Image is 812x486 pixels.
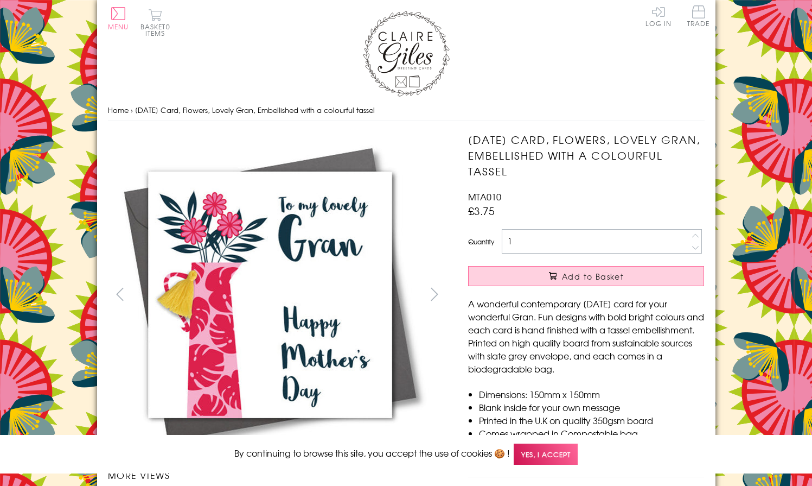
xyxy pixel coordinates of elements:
[145,22,170,38] span: 0 items
[479,414,704,427] li: Printed in the U.K on quality 350gsm board
[468,297,704,375] p: A wonderful contemporary [DATE] card for your wonderful Gran. Fun designs with bold bright colour...
[108,105,129,115] a: Home
[363,11,450,97] img: Claire Giles Greetings Cards
[468,266,704,286] button: Add to Basket
[479,401,704,414] li: Blank inside for your own message
[468,132,704,179] h1: [DATE] Card, Flowers, Lovely Gran, Embellished with a colourful tassel
[468,237,494,247] label: Quantity
[107,132,433,458] img: Mother's Day Card, Flowers, Lovely Gran, Embellished with a colourful tassel
[479,427,704,440] li: Comes wrapped in Compostable bag
[135,105,375,115] span: [DATE] Card, Flowers, Lovely Gran, Embellished with a colourful tassel
[422,282,446,306] button: next
[108,99,705,122] nav: breadcrumbs
[140,9,170,36] button: Basket0 items
[514,444,578,465] span: Yes, I accept
[108,282,132,306] button: prev
[562,271,624,282] span: Add to Basket
[687,5,710,27] span: Trade
[108,469,447,482] h3: More views
[479,388,704,401] li: Dimensions: 150mm x 150mm
[108,22,129,31] span: Menu
[468,190,501,203] span: MTA010
[108,7,129,30] button: Menu
[131,105,133,115] span: ›
[468,203,495,218] span: £3.75
[645,5,672,27] a: Log In
[446,132,772,458] img: Mother's Day Card, Flowers, Lovely Gran, Embellished with a colourful tassel
[687,5,710,29] a: Trade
